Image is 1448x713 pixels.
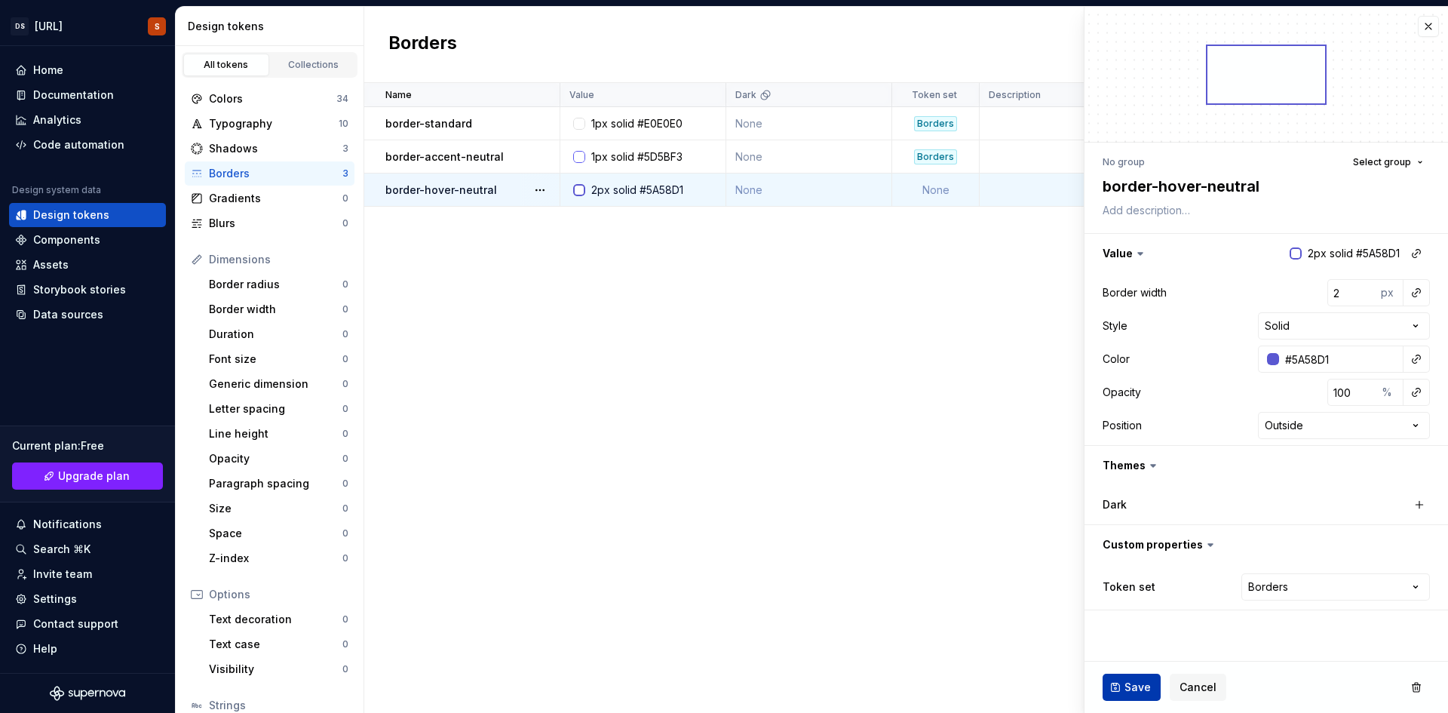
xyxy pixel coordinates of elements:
div: Size [209,501,342,516]
span: Select group [1353,156,1411,168]
div: No group [1103,156,1145,168]
a: Settings [9,587,166,611]
p: Description [989,89,1041,101]
div: DS [11,17,29,35]
div: Generic dimension [209,376,342,392]
div: Visibility [209,662,342,677]
a: Text case0 [203,632,354,656]
div: 34 [336,93,348,105]
div: Assets [33,257,69,272]
div: Border width [1103,285,1167,300]
a: Supernova Logo [50,686,125,701]
div: Design tokens [33,207,109,223]
a: Analytics [9,108,166,132]
div: Options [209,587,348,602]
div: Code automation [33,137,124,152]
div: [URL] [35,19,63,34]
div: Components [33,232,100,247]
p: Dark [735,89,756,101]
td: None [726,107,892,140]
div: Design system data [12,184,101,196]
div: Analytics [33,112,81,128]
a: Colors34 [185,87,354,111]
a: Duration0 [203,322,354,346]
div: 0 [342,552,348,564]
div: Home [33,63,63,78]
div: 0 [342,478,348,490]
div: 0 [342,403,348,415]
a: Blurs0 [185,211,354,235]
a: Data sources [9,303,166,327]
a: Components [9,228,166,252]
label: Dark [1103,497,1127,512]
p: Token set [912,89,957,101]
div: solid [613,183,637,198]
div: Design tokens [188,19,357,34]
div: Storybook stories [33,282,126,297]
div: #5A58D1 [640,183,683,198]
div: 0 [342,638,348,650]
div: All tokens [189,59,264,71]
button: Save [1103,674,1161,701]
div: 0 [342,428,348,440]
a: Storybook stories [9,278,166,302]
div: Contact support [33,616,118,632]
a: Documentation [9,83,166,107]
div: 0 [342,328,348,340]
a: Home [9,58,166,82]
div: Border radius [209,277,342,292]
button: Cancel [1170,674,1226,701]
div: #E0E0E0 [637,116,683,131]
div: Collections [276,59,351,71]
p: border-accent-neutral [385,149,504,164]
div: 1px [591,116,608,131]
div: solid [611,116,634,131]
div: Help [33,641,57,656]
input: e.g. #000000 [1279,346,1404,373]
a: Text decoration0 [203,607,354,632]
div: Invite team [33,567,92,582]
div: Opacity [209,451,342,466]
div: 0 [342,303,348,315]
div: Border width [209,302,342,317]
p: Name [385,89,412,101]
div: Letter spacing [209,401,342,416]
div: Gradients [209,191,342,206]
div: Strings [209,698,348,713]
div: 0 [342,613,348,625]
div: 2px [591,183,610,198]
div: 1px [591,149,608,164]
a: Code automation [9,133,166,157]
a: Paragraph spacing0 [203,472,354,496]
td: None [892,174,980,207]
p: border-standard [385,116,472,131]
div: Color [1103,352,1130,367]
div: 0 [342,378,348,390]
a: Gradients0 [185,186,354,211]
button: Help [9,637,166,661]
div: 3 [342,167,348,180]
span: Save [1124,680,1151,695]
button: Select group [1346,152,1430,173]
div: Duration [209,327,342,342]
div: #5D5BF3 [637,149,683,164]
textarea: border-hover-neutral [1100,173,1427,200]
div: 0 [342,663,348,675]
div: Style [1103,318,1127,333]
div: Text case [209,637,342,652]
div: Dimensions [209,252,348,267]
div: Z-index [209,551,342,566]
div: Documentation [33,88,114,103]
div: Opacity [1103,385,1141,400]
a: Size0 [203,496,354,521]
a: Border width0 [203,297,354,321]
div: Settings [33,592,77,607]
div: Colors [209,91,336,106]
a: Space0 [203,521,354,546]
p: Value [569,89,594,101]
div: Line height [209,426,342,441]
a: Font size0 [203,347,354,371]
div: 0 [342,527,348,539]
a: Opacity0 [203,447,354,471]
a: Z-index0 [203,546,354,570]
